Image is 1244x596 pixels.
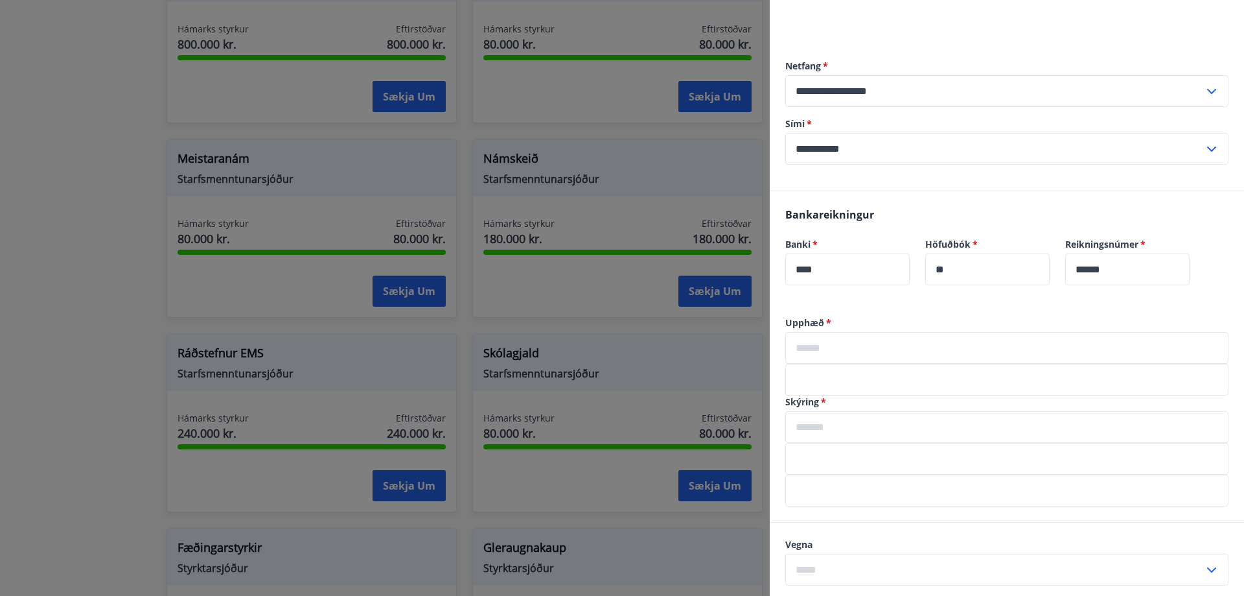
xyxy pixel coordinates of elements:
[925,238,1050,251] label: Höfuðbók
[1065,238,1190,251] label: Reikningsnúmer
[785,60,1228,73] label: Netfang
[785,538,1228,551] label: Vegna
[785,396,1228,409] label: Skýring
[785,238,910,251] label: Banki
[785,316,1228,329] label: Upphæð
[785,208,874,222] span: Bankareikningur
[785,332,1228,364] div: Upphæð
[785,411,1228,443] div: Skýring
[785,117,1228,130] label: Sími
